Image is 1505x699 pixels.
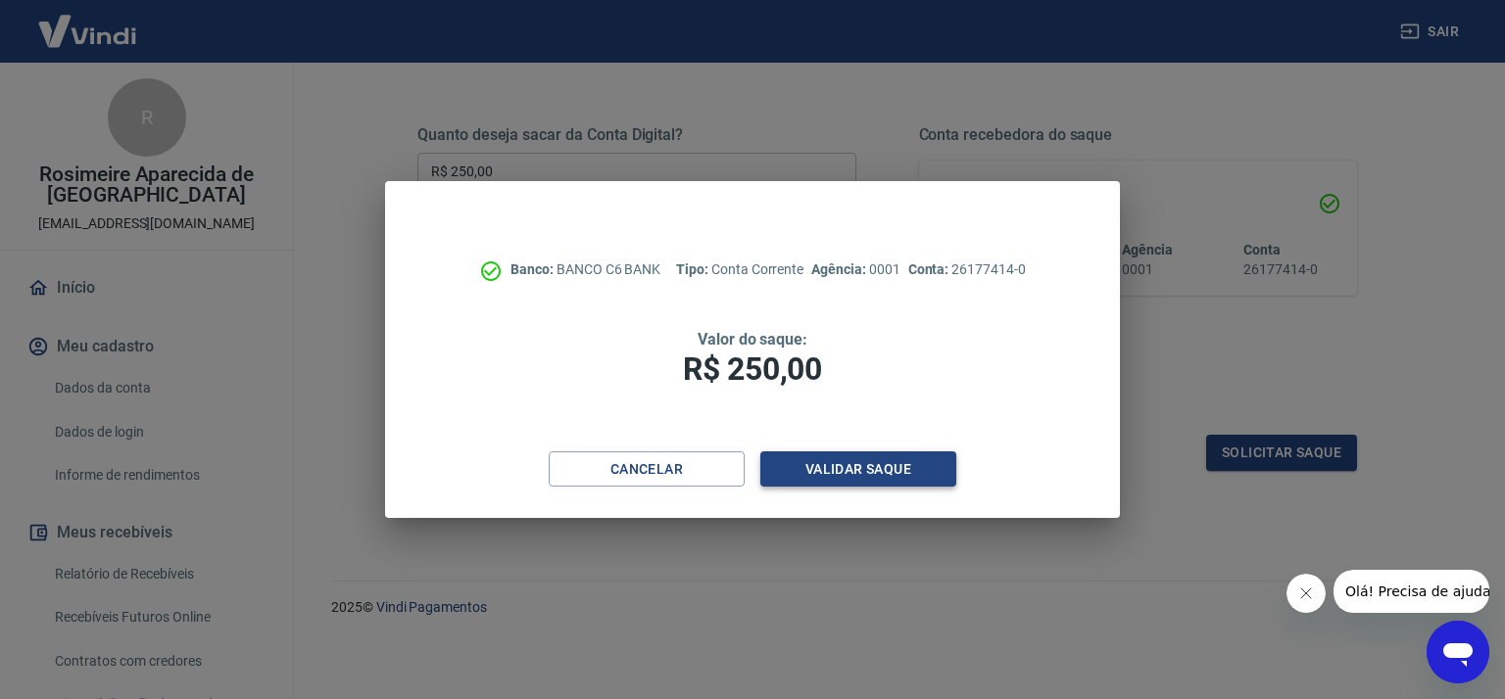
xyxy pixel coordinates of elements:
span: Valor do saque: [698,330,807,349]
span: Banco: [510,261,557,277]
iframe: Botão para abrir a janela de mensagens [1427,621,1489,683]
span: Conta: [908,261,952,277]
iframe: Mensagem da empresa [1334,570,1489,613]
iframe: Fechar mensagem [1287,574,1326,613]
p: BANCO C6 BANK [510,259,660,280]
p: Conta Corrente [676,259,803,280]
p: 0001 [811,259,899,280]
span: Agência: [811,261,869,277]
span: Tipo: [676,261,711,277]
span: R$ 250,00 [683,350,822,388]
span: Olá! Precisa de ajuda? [12,14,165,29]
p: 26177414-0 [908,259,1026,280]
button: Cancelar [549,451,745,488]
button: Validar saque [760,451,956,488]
